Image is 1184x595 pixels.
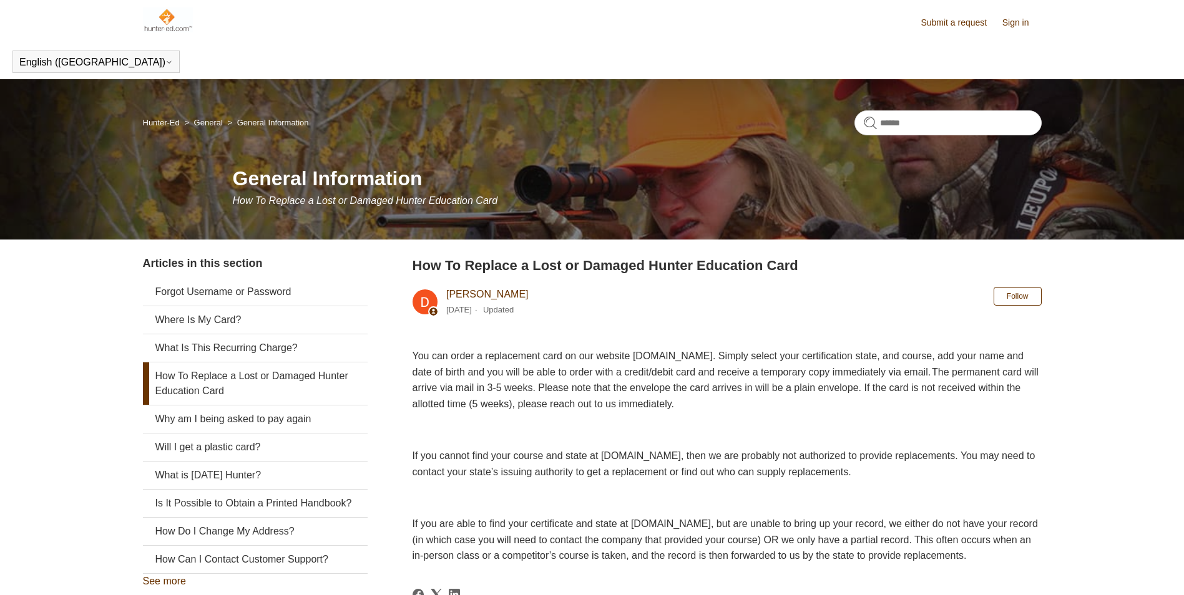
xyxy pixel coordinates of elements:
[237,118,309,127] a: General Information
[194,118,223,127] a: General
[483,305,514,314] li: Updated
[143,334,368,362] a: What Is This Recurring Charge?
[854,110,1042,135] input: Search
[143,490,368,517] a: Is It Possible to Obtain a Printed Handbook?
[233,195,498,206] span: How To Replace a Lost or Damaged Hunter Education Card
[143,306,368,334] a: Where Is My Card?
[225,118,308,127] li: General Information
[143,405,368,433] a: Why am I being asked to pay again
[413,255,1042,276] h2: How To Replace a Lost or Damaged Hunter Education Card
[182,118,225,127] li: General
[143,118,180,127] a: Hunter-Ed
[143,257,263,269] span: Articles in this section
[143,362,368,405] a: How To Replace a Lost or Damaged Hunter Education Card
[921,16,999,29] a: Submit a request
[143,7,193,32] img: Hunter-Ed Help Center home page
[143,278,368,306] a: Forgot Username or Password
[413,351,1039,409] span: You can order a replacement card on our website [DOMAIN_NAME]. Simply select your certification s...
[143,518,368,545] a: How Do I Change My Address?
[143,462,368,489] a: What is [DATE] Hunter?
[994,287,1042,306] button: Follow Article
[143,433,368,461] a: Will I get a plastic card?
[233,163,1042,193] h1: General Information
[413,450,1035,477] span: If you cannot find your course and state at [DOMAIN_NAME], then we are probably not authorized to...
[1103,553,1175,586] div: Chat Support
[446,305,472,314] time: 03/04/2024, 08:49
[143,576,186,586] a: See more
[143,118,182,127] li: Hunter-Ed
[413,518,1038,561] span: If you are able to find your certificate and state at [DOMAIN_NAME], but are unable to bring up y...
[143,546,368,573] a: How Can I Contact Customer Support?
[1002,16,1042,29] a: Sign in
[446,289,529,299] a: [PERSON_NAME]
[19,57,173,68] button: English ([GEOGRAPHIC_DATA])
